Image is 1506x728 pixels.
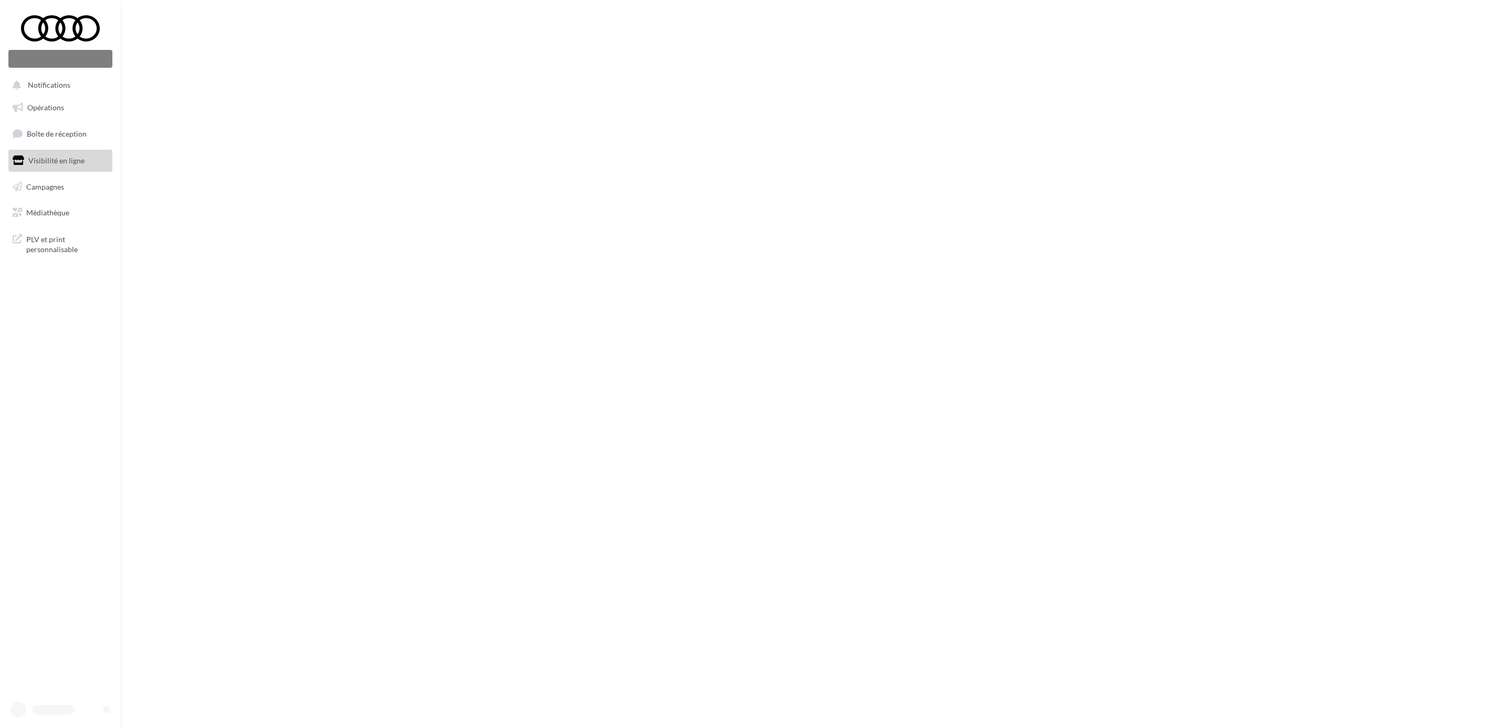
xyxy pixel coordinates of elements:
span: Campagnes [26,182,64,191]
a: Campagnes [6,176,114,198]
span: Boîte de réception [27,129,87,138]
a: Visibilité en ligne [6,150,114,172]
span: PLV et print personnalisable [26,232,108,255]
span: Opérations [27,103,64,112]
a: Boîte de réception [6,122,114,145]
span: Médiathèque [26,208,69,217]
span: Visibilité en ligne [28,156,85,165]
a: Médiathèque [6,202,114,224]
a: PLV et print personnalisable [6,228,114,259]
span: Notifications [28,81,70,90]
div: Nouvelle campagne [8,50,112,68]
a: Opérations [6,97,114,119]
